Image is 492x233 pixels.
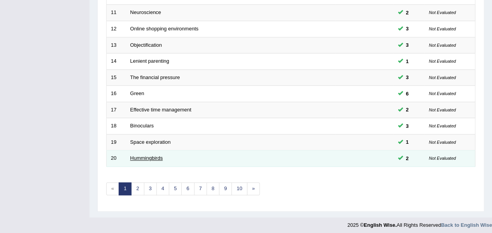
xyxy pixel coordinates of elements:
a: 7 [194,182,207,195]
a: Online shopping environments [130,26,199,32]
small: Not Evaluated [429,10,456,15]
a: 8 [207,182,219,195]
td: 20 [107,150,126,167]
a: 3 [144,182,157,195]
span: You can still take this question [403,73,412,81]
span: You can still take this question [403,138,412,146]
span: You can still take this question [403,154,412,162]
td: 11 [107,5,126,21]
td: 14 [107,53,126,70]
td: 13 [107,37,126,53]
a: 4 [156,182,169,195]
small: Not Evaluated [429,75,456,80]
a: The financial pressure [130,74,180,80]
a: Green [130,90,144,96]
strong: English Wise. [364,222,396,228]
small: Not Evaluated [429,140,456,145]
div: 2025 © All Rights Reserved [347,217,492,229]
a: 9 [219,182,232,195]
small: Not Evaluated [429,156,456,161]
a: 6 [181,182,194,195]
td: 15 [107,69,126,86]
span: You can still take this question [403,9,412,17]
span: You can still take this question [403,57,412,65]
td: 18 [107,118,126,134]
span: You can still take this question [403,106,412,114]
a: Space exploration [130,139,171,145]
a: Effective time management [130,107,191,113]
td: 19 [107,134,126,150]
a: Lenient parenting [130,58,169,64]
a: » [247,182,260,195]
td: 12 [107,21,126,37]
a: 10 [231,182,247,195]
a: Back to English Wise [441,222,492,228]
small: Not Evaluated [429,91,456,96]
a: 1 [119,182,131,195]
a: Objectification [130,42,162,48]
small: Not Evaluated [429,108,456,112]
small: Not Evaluated [429,43,456,48]
small: Not Evaluated [429,124,456,128]
small: Not Evaluated [429,59,456,64]
a: Neuroscience [130,9,161,15]
a: Binoculars [130,123,154,129]
span: You can still take this question [403,25,412,33]
span: You can still take this question [403,41,412,49]
small: Not Evaluated [429,26,456,31]
td: 16 [107,86,126,102]
td: 17 [107,102,126,118]
a: 5 [169,182,182,195]
span: You can still take this question [403,122,412,130]
a: Hummingbirds [130,155,163,161]
a: 2 [131,182,144,195]
span: You can still take this question [403,90,412,98]
span: « [106,182,119,195]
